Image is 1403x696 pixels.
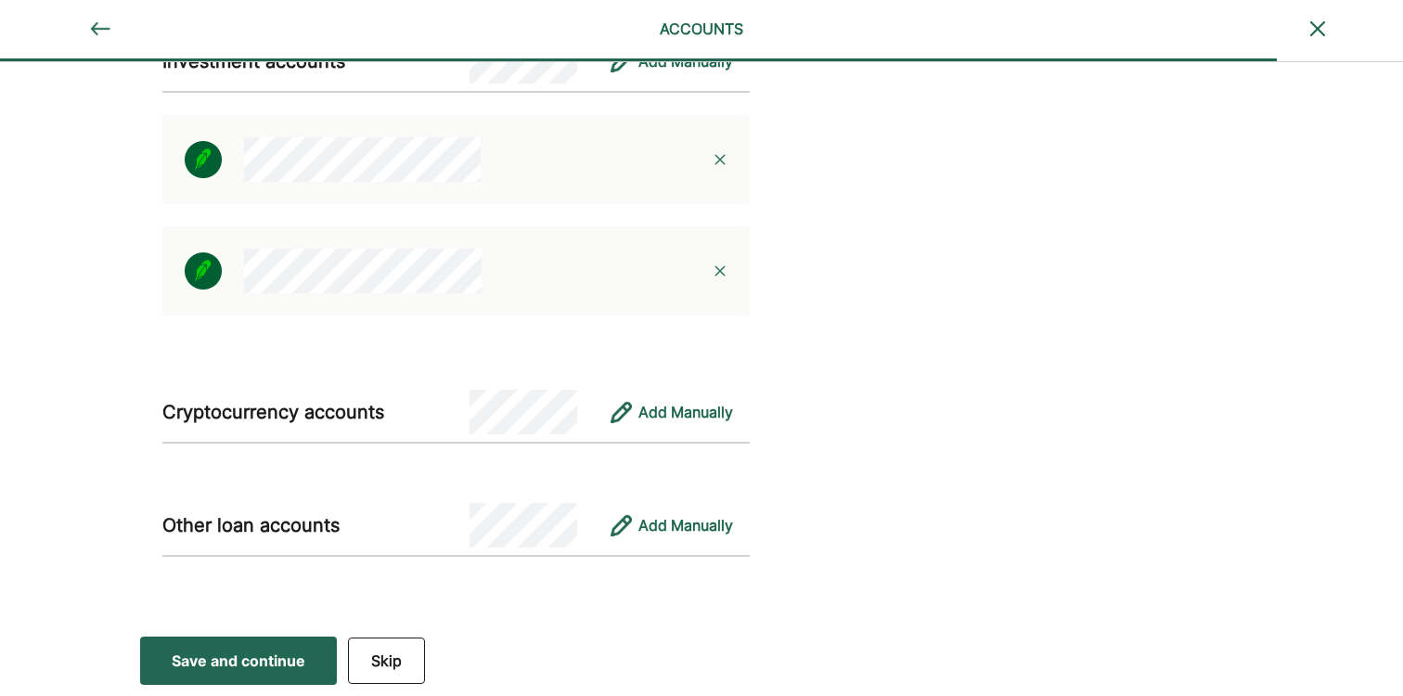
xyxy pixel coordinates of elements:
button: Skip [348,638,425,684]
div: Save and continue [172,650,305,672]
div: Add Manually [638,401,733,423]
button: Save and continue [140,637,337,685]
div: Add Manually [638,514,733,536]
div: Cryptocurrency accounts [162,398,456,426]
div: ACCOUNTS [495,18,908,40]
div: Other loan accounts [162,511,456,539]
